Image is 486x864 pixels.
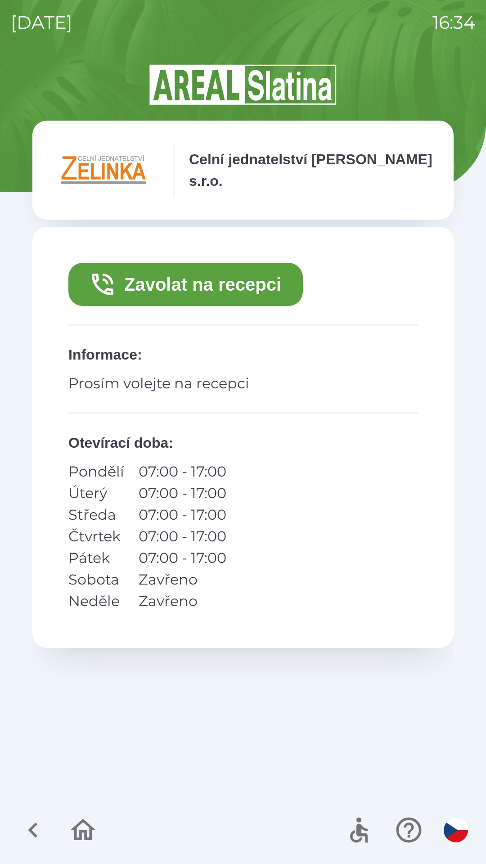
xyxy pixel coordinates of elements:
button: Zavolat na recepci [68,263,303,306]
p: Otevírací doba : [68,432,418,454]
p: Čtvrtek [68,526,124,547]
p: Pondělí [68,461,124,482]
p: Středa [68,504,124,526]
img: Logo [32,63,454,106]
p: [DATE] [11,9,72,36]
p: 07:00 - 17:00 [139,526,226,547]
img: cs flag [444,818,468,842]
p: 07:00 - 17:00 [139,547,226,569]
p: Sobota [68,569,124,590]
p: 07:00 - 17:00 [139,461,226,482]
p: Úterý [68,482,124,504]
p: 07:00 - 17:00 [139,482,226,504]
p: Celní jednatelství [PERSON_NAME] s.r.o. [189,148,436,192]
p: Informace : [68,344,418,365]
p: Zavřeno [139,590,226,612]
img: e791fe39-6e5c-4488-8406-01cea90b779d.png [50,143,158,197]
p: Prosím volejte na recepci [68,373,418,394]
p: Neděle [68,590,124,612]
p: 07:00 - 17:00 [139,504,226,526]
p: Zavřeno [139,569,226,590]
p: 16:34 [432,9,475,36]
p: Pátek [68,547,124,569]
